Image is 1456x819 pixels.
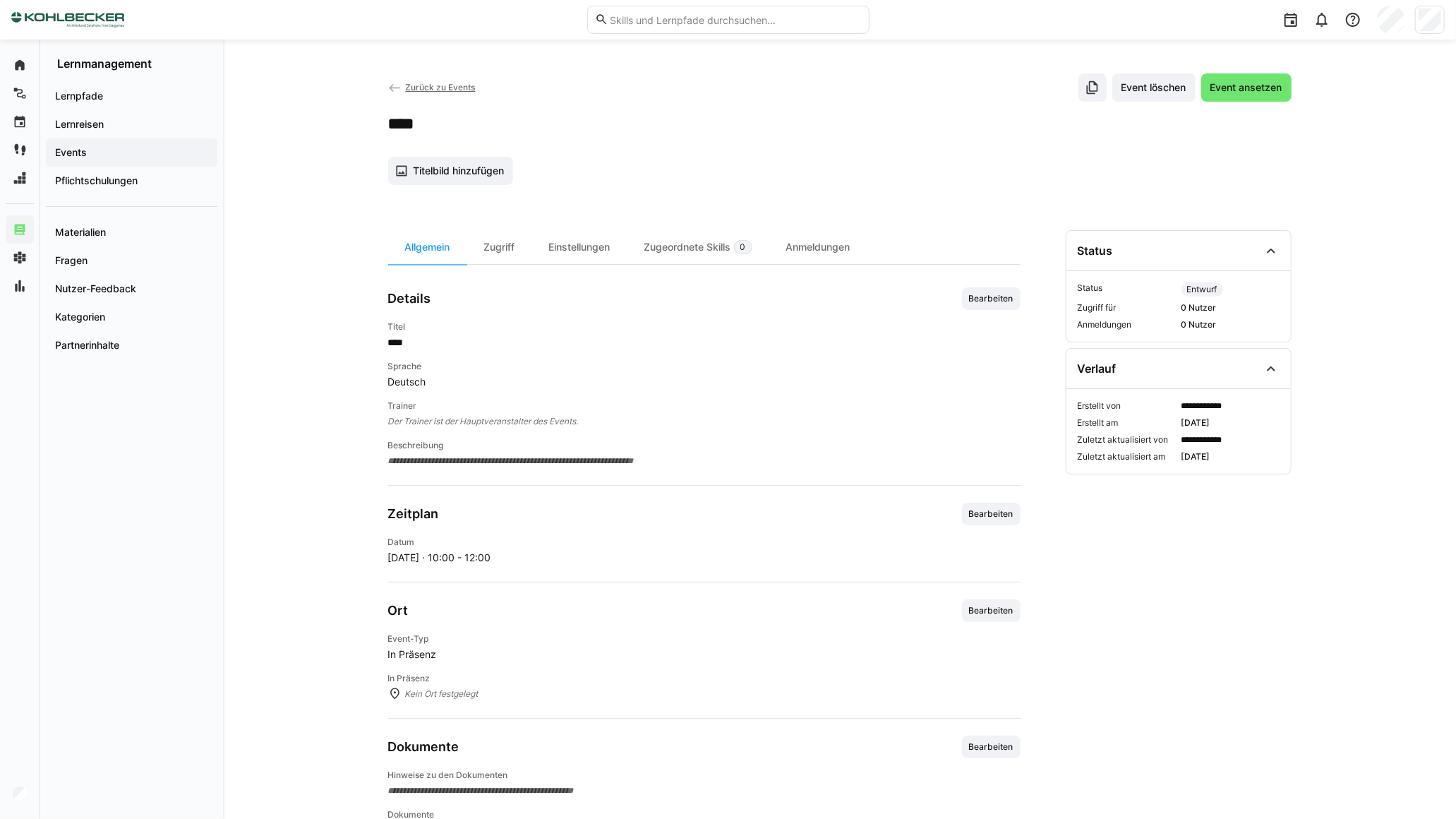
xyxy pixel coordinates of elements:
span: Event ansetzen [1208,80,1284,95]
span: Bearbeiten [968,508,1015,520]
span: Zuletzt aktualisiert von [1078,434,1176,446]
span: Bearbeiten [968,293,1015,304]
span: Kein Ort festgelegt [404,687,1020,701]
h4: Beschreibung [388,440,1021,451]
span: Anmeldungen [1078,319,1176,330]
h4: Titel [388,321,1021,333]
button: Bearbeiten [962,736,1021,758]
span: Erstellt von [1078,400,1176,412]
button: Bearbeiten [962,599,1021,622]
div: Verlauf [1078,361,1117,376]
a: Zurück zu Events [388,82,476,92]
span: Der Trainer ist der Hauptveranstalter des Events. [388,414,1021,429]
span: 0 [740,241,746,253]
div: Zugriff [467,230,532,264]
span: Erstellt am [1078,417,1176,429]
span: Entwurf [1187,284,1217,295]
button: Event ansetzen [1201,73,1292,102]
span: Status [1078,282,1176,297]
h3: Details [388,291,431,306]
div: Anmeldungen [769,230,867,264]
div: Allgemein [388,230,467,264]
span: Zugriff für [1078,302,1176,313]
button: Titelbild hinzufügen [388,157,514,185]
span: Bearbeiten [968,605,1015,616]
span: Bearbeiten [968,741,1015,753]
h4: Trainer [388,400,1021,412]
h4: In Präsenz [388,673,1021,684]
span: Zuletzt aktualisiert am [1078,451,1176,462]
h3: Ort [388,603,409,618]
h4: Sprache [388,361,1021,372]
h4: Event-Typ [388,633,1021,645]
span: Zurück zu Events [405,82,475,92]
button: Event löschen [1112,73,1196,102]
span: In Präsenz [388,647,1021,662]
button: Bearbeiten [962,287,1021,310]
div: Status [1078,244,1113,258]
span: [DATE] [1181,417,1280,429]
span: Deutsch [388,375,1021,389]
div: Zugeordnete Skills [627,230,769,264]
span: 0 Nutzer [1181,302,1280,313]
div: Einstellungen [532,230,627,264]
span: Event löschen [1119,80,1189,95]
input: Skills und Lernpfade durchsuchen… [608,13,861,26]
span: 0 Nutzer [1181,319,1280,330]
span: Titelbild hinzufügen [411,164,506,178]
h4: Hinweise zu den Dokumenten [388,770,1021,781]
h3: Dokumente [388,739,459,755]
button: Bearbeiten [962,503,1021,525]
h3: Zeitplan [388,506,439,522]
span: [DATE] [1181,451,1280,462]
span: [DATE] · 10:00 - 12:00 [388,551,491,565]
h4: Datum [388,537,491,548]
